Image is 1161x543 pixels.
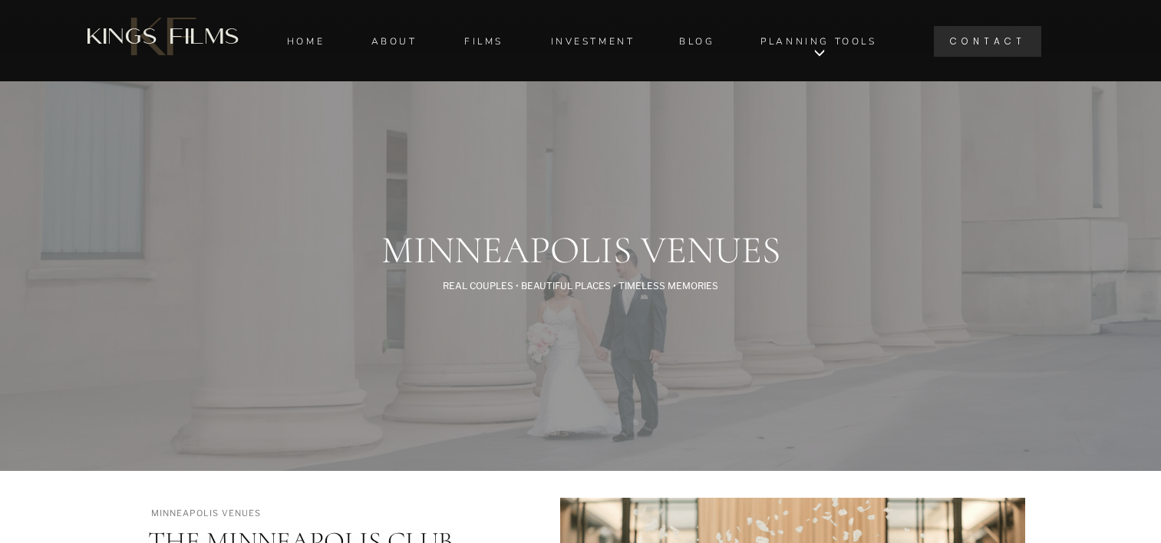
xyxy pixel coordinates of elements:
[369,281,793,289] p: Real couples • beautiful places • Timeless Memories
[549,31,637,51] a: INVESTMENT
[758,31,880,51] a: PLANNING TOOLS
[153,10,210,56] p: F
[223,229,938,271] h1: Minneapolis Venues
[370,31,419,51] a: About
[151,508,262,518] a: Minneapolis Venues
[282,31,331,51] a: HOME
[676,31,719,51] a: Blog
[118,10,175,54] p: K
[938,26,1038,57] a: CONTACT
[81,18,245,56] a: Kings Films
[458,31,510,51] a: FILMS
